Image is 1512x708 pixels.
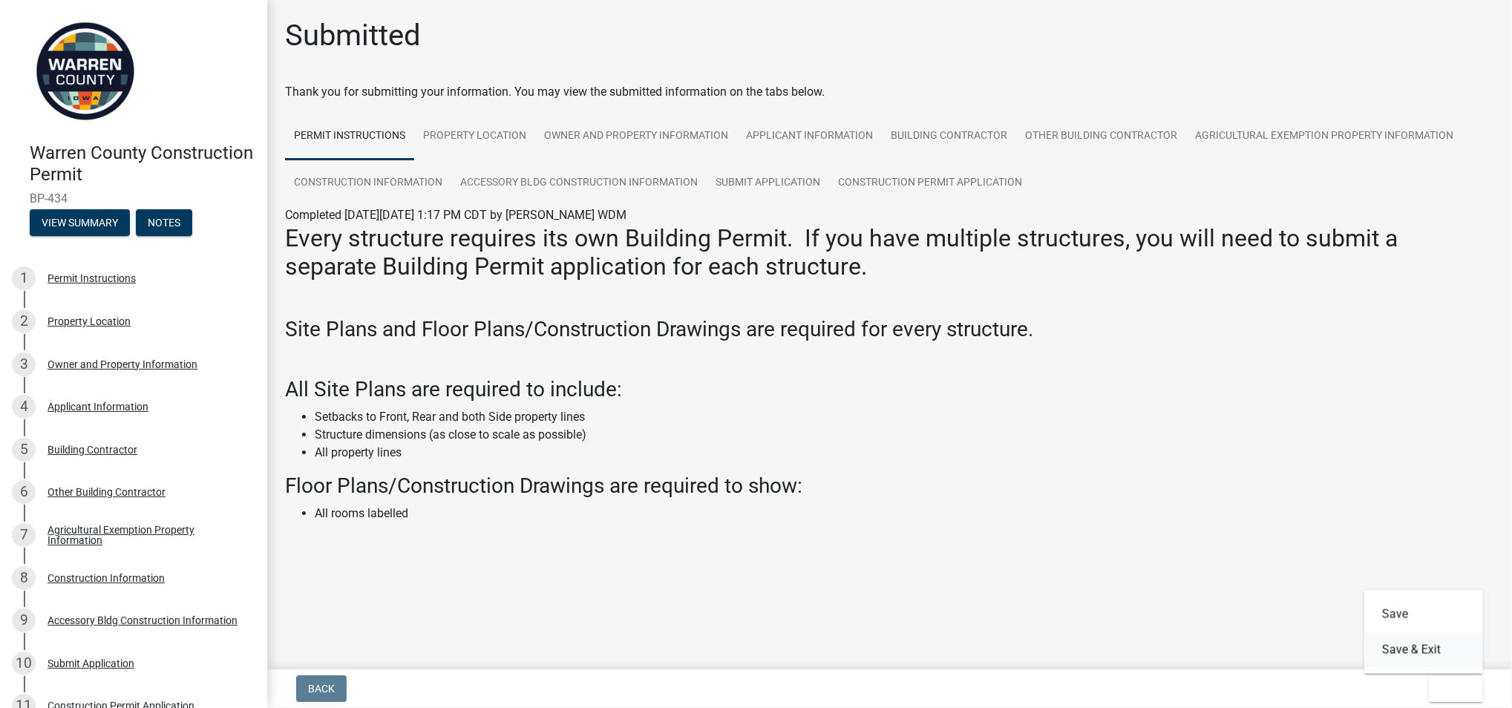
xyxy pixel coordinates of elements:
[12,609,36,632] div: 9
[1441,683,1462,695] span: Exit
[315,408,1494,426] li: Setbacks to Front, Rear and both Side property lines
[285,18,421,53] h1: Submitted
[48,316,131,327] div: Property Location
[48,573,165,583] div: Construction Information
[30,209,130,236] button: View Summary
[12,652,36,675] div: 10
[12,523,36,547] div: 7
[315,426,1494,444] li: Structure dimensions (as close to scale as possible)
[285,160,451,207] a: Construction Information
[737,113,882,160] a: Applicant Information
[315,505,1494,522] li: All rooms labelled
[12,566,36,590] div: 8
[1186,113,1462,160] a: Agricultural Exemption Property Information
[30,142,255,186] h4: Warren County Construction Permit
[285,83,1494,101] div: Thank you for submitting your information. You may view the submitted information on the tabs below.
[136,209,192,236] button: Notes
[12,353,36,376] div: 3
[1429,675,1483,702] button: Exit
[882,113,1016,160] a: Building Contractor
[12,309,36,333] div: 2
[48,525,243,545] div: Agricultural Exemption Property Information
[315,444,1494,462] li: All property lines
[12,480,36,504] div: 6
[48,273,136,283] div: Permit Instructions
[285,208,626,222] span: Completed [DATE][DATE] 1:17 PM CDT by [PERSON_NAME] WDM
[1364,591,1483,674] div: Exit
[48,487,166,497] div: Other Building Contractor
[285,113,414,160] a: Permit Instructions
[535,113,737,160] a: Owner and Property Information
[12,395,36,419] div: 4
[48,445,137,455] div: Building Contractor
[285,224,1494,281] h2: Every structure requires its own Building Permit. If you have multiple structures, you will need ...
[1364,597,1483,632] button: Save
[48,658,134,669] div: Submit Application
[296,675,347,702] button: Back
[285,473,1494,499] h3: Floor Plans/Construction Drawings are required to show:
[1016,113,1186,160] a: Other Building Contractor
[308,683,335,695] span: Back
[48,359,197,370] div: Owner and Property Information
[285,377,1494,402] h3: All Site Plans are required to include:
[829,160,1031,207] a: Construction Permit Application
[48,401,148,412] div: Applicant Information
[12,438,36,462] div: 5
[451,160,707,207] a: Accessory Bldg Construction Information
[30,217,130,229] wm-modal-confirm: Summary
[707,160,829,207] a: Submit Application
[1364,632,1483,668] button: Save & Exit
[285,317,1494,342] h3: Site Plans and Floor Plans/Construction Drawings are required for every structure.
[30,191,238,206] span: BP-434
[48,615,238,626] div: Accessory Bldg Construction Information
[12,266,36,290] div: 1
[30,16,141,127] img: Warren County, Iowa
[414,113,535,160] a: Property Location
[136,217,192,229] wm-modal-confirm: Notes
